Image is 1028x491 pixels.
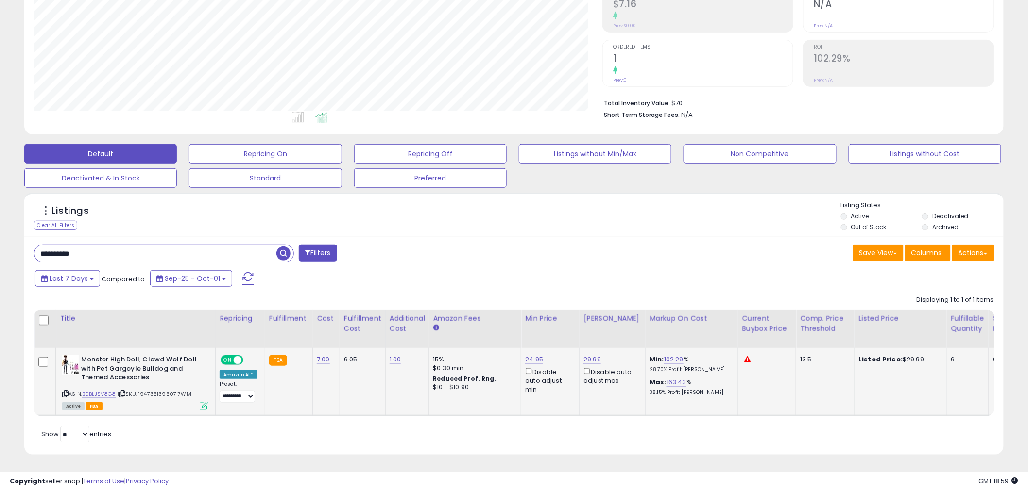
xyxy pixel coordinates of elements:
[344,313,381,334] div: Fulfillment Cost
[858,355,939,364] div: $29.99
[86,402,103,410] span: FBA
[851,223,887,231] label: Out of Stock
[650,378,730,396] div: %
[525,366,572,394] div: Disable auto adjust min
[126,476,169,486] a: Privacy Policy
[102,275,146,284] span: Compared to:
[932,212,969,220] label: Deactivated
[41,429,111,439] span: Show: entries
[604,97,987,108] li: $70
[646,310,738,348] th: The percentage added to the cost of goods (COGS) that forms the calculator for Min & Max prices.
[650,366,730,373] p: 28.70% Profit [PERSON_NAME]
[851,212,869,220] label: Active
[519,144,671,164] button: Listings without Min/Max
[650,377,667,387] b: Max:
[299,245,337,262] button: Filters
[62,355,208,409] div: ASIN:
[952,245,994,261] button: Actions
[583,313,641,324] div: [PERSON_NAME]
[51,204,89,218] h5: Listings
[433,364,514,373] div: $0.30 min
[81,355,199,385] b: Monster High Doll, Clawd Wolf Doll with Pet Gargoyle Bulldog and Themed Accessories
[433,313,517,324] div: Amazon Fees
[525,355,543,364] a: 24.95
[62,402,85,410] span: All listings currently available for purchase on Amazon
[50,274,88,283] span: Last 7 Days
[354,144,507,164] button: Repricing Off
[681,110,693,119] span: N/A
[82,390,116,398] a: B0BLJSV8G8
[354,168,507,188] button: Preferred
[24,144,177,164] button: Default
[979,476,1018,486] span: 2025-10-10 18:59 GMT
[83,476,124,486] a: Terms of Use
[220,381,257,403] div: Preset:
[269,355,287,366] small: FBA
[189,144,342,164] button: Repricing On
[220,313,261,324] div: Repricing
[814,23,833,29] small: Prev: N/A
[433,375,497,383] b: Reduced Prof. Rng.
[317,313,336,324] div: Cost
[433,355,514,364] div: 15%
[932,223,959,231] label: Archived
[650,389,730,396] p: 38.15% Profit [PERSON_NAME]
[604,99,670,107] b: Total Inventory Value:
[165,274,220,283] span: Sep-25 - Oct-01
[814,77,833,83] small: Prev: N/A
[650,355,730,373] div: %
[853,245,904,261] button: Save View
[150,270,232,287] button: Sep-25 - Oct-01
[613,23,636,29] small: Prev: $0.00
[60,313,211,324] div: Title
[858,355,903,364] b: Listed Price:
[242,356,257,364] span: OFF
[841,201,1004,210] p: Listing States:
[222,356,234,364] span: ON
[993,313,1012,334] div: Ship Price
[10,476,45,486] strong: Copyright
[613,53,793,66] h2: 1
[604,111,680,119] b: Short Term Storage Fees:
[433,324,439,332] small: Amazon Fees.
[800,355,847,364] div: 13.5
[34,221,77,230] div: Clear All Filters
[390,313,425,334] div: Additional Cost
[858,313,942,324] div: Listed Price
[433,383,514,392] div: $10 - $10.90
[951,313,984,334] div: Fulfillable Quantity
[269,313,308,324] div: Fulfillment
[742,313,792,334] div: Current Buybox Price
[993,355,1009,364] div: 0.00
[650,313,734,324] div: Markup on Cost
[583,355,601,364] a: 29.99
[189,168,342,188] button: Standard
[220,370,257,379] div: Amazon AI *
[814,45,994,50] span: ROI
[849,144,1001,164] button: Listings without Cost
[664,355,684,364] a: 102.29
[62,355,79,375] img: 514caxrKQxL._SL40_.jpg
[613,77,627,83] small: Prev: 0
[35,270,100,287] button: Last 7 Days
[344,355,378,364] div: 6.05
[667,377,686,387] a: 163.43
[118,390,191,398] span: | SKU: 194735139507 7WM
[390,355,401,364] a: 1.00
[24,168,177,188] button: Deactivated & In Stock
[10,477,169,486] div: seller snap | |
[317,355,330,364] a: 7.00
[613,45,793,50] span: Ordered Items
[525,313,575,324] div: Min Price
[650,355,664,364] b: Min:
[684,144,836,164] button: Non Competitive
[917,295,994,305] div: Displaying 1 to 1 of 1 items
[800,313,850,334] div: Comp. Price Threshold
[905,245,951,261] button: Columns
[911,248,942,258] span: Columns
[814,53,994,66] h2: 102.29%
[951,355,981,364] div: 6
[583,366,638,385] div: Disable auto adjust max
